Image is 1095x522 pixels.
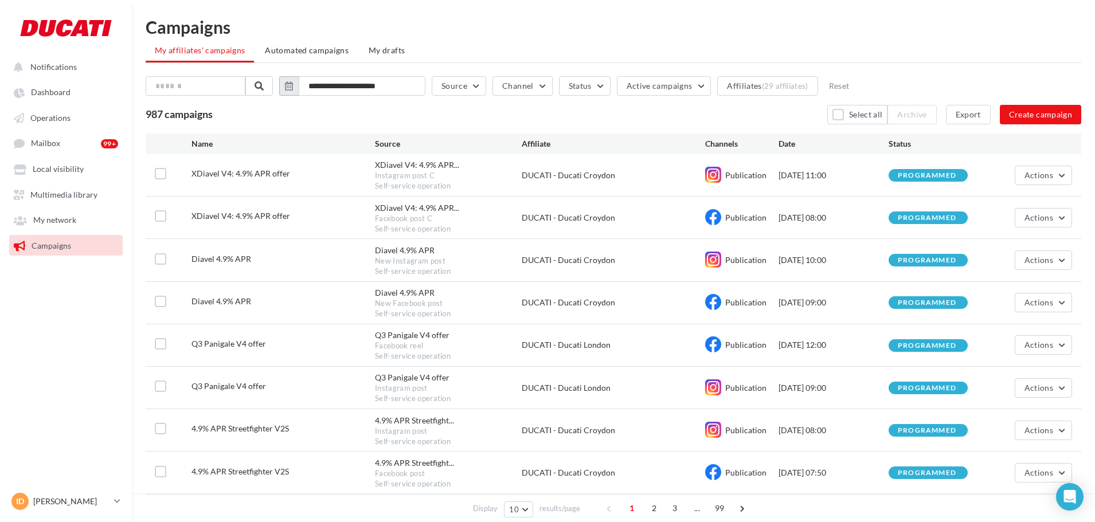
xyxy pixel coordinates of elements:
[779,212,889,223] div: [DATE] 08:00
[559,76,611,96] button: Status
[666,499,684,517] span: 3
[32,241,71,250] span: Campaigns
[1024,170,1053,180] span: Actions
[1024,297,1053,307] span: Actions
[946,105,991,124] button: Export
[522,425,705,436] div: DUCATI - Ducati Croydon
[375,181,522,191] div: Self-service operation
[522,138,705,150] div: Affiliate
[1024,213,1053,222] span: Actions
[7,158,125,179] a: Local visibility
[1015,421,1072,440] button: Actions
[522,339,705,351] div: DUCATI - Ducati London
[375,171,522,181] div: Instagram post C
[191,254,251,264] span: Diavel 4.9% APR
[779,382,889,394] div: [DATE] 09:00
[146,108,213,120] span: 987 campaigns
[375,214,522,224] div: Facebook post C
[375,138,522,150] div: Source
[725,170,766,180] span: Publication
[375,341,522,351] div: Facebook reel
[779,254,889,266] div: [DATE] 10:00
[725,297,766,307] span: Publication
[1015,293,1072,312] button: Actions
[1015,463,1072,482] button: Actions
[375,224,522,234] div: Self-service operation
[898,469,956,477] div: programmed
[191,138,375,150] div: Name
[1015,250,1072,270] button: Actions
[522,254,705,266] div: DUCATI - Ducati Croydon
[265,45,349,55] span: Automated campaigns
[725,213,766,222] span: Publication
[645,499,663,517] span: 2
[473,503,498,514] span: Display
[31,88,71,97] span: Dashboard
[375,202,459,214] span: XDiavel V4: 4.9% APR...
[191,296,251,306] span: Diavel 4.9% APR
[191,381,266,391] span: Q3 Panigale V4 offer
[779,138,889,150] div: Date
[1024,383,1053,393] span: Actions
[779,297,889,308] div: [DATE] 09:00
[522,212,705,223] div: DUCATI - Ducati Croydon
[7,184,125,205] a: Multimedia library
[898,172,956,179] div: programmed
[30,190,97,199] span: Multimedia library
[898,299,956,307] div: programmed
[717,76,818,96] button: Affiliates(29 affiliates)
[705,138,779,150] div: Channels
[539,503,580,514] span: results/page
[101,139,118,148] div: 99+
[779,339,889,351] div: [DATE] 12:00
[522,382,705,394] div: DUCATI - Ducati London
[375,245,435,256] div: Diavel 4.9% APR
[1000,105,1081,124] button: Create campaign
[898,427,956,434] div: programmed
[688,499,706,517] span: ...
[7,81,125,102] a: Dashboard
[375,437,522,447] div: Self-service operation
[898,214,956,222] div: programmed
[762,81,808,91] div: (29 affiliates)
[824,79,854,93] button: Reset
[1024,255,1053,265] span: Actions
[887,105,936,124] button: Archive
[375,287,435,299] div: Diavel 4.9% APR
[375,479,522,489] div: Self-service operation
[375,329,449,341] div: Q3 Panigale V4 offer
[375,256,522,266] div: New Instagram post
[33,215,76,225] span: My network
[7,56,120,77] button: Notifications
[898,257,956,264] div: programmed
[725,468,766,477] span: Publication
[710,499,729,517] span: 99
[898,342,956,350] div: programmed
[725,255,766,265] span: Publication
[492,76,552,96] button: Channel
[375,394,522,404] div: Self-service operation
[617,76,711,96] button: Active campaigns
[375,351,522,362] div: Self-service operation
[1015,335,1072,355] button: Actions
[1015,166,1072,185] button: Actions
[1024,340,1053,350] span: Actions
[7,235,125,256] a: Campaigns
[522,467,705,478] div: DUCATI - Ducati Croydon
[779,467,889,478] div: [DATE] 07:50
[779,425,889,436] div: [DATE] 08:00
[33,164,84,174] span: Local visibility
[827,105,887,124] button: Select all
[623,499,641,517] span: 1
[375,266,522,277] div: Self-service operation
[7,107,125,128] a: Operations
[627,81,693,91] span: Active campaigns
[7,209,125,230] a: My network
[1015,378,1072,398] button: Actions
[375,159,459,171] span: XDiavel V4: 4.9% APR...
[33,496,109,507] p: [PERSON_NAME]
[375,299,522,309] div: New Facebook post
[779,170,889,181] div: [DATE] 11:00
[375,426,522,437] div: Instagram post
[375,383,522,394] div: Instagram post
